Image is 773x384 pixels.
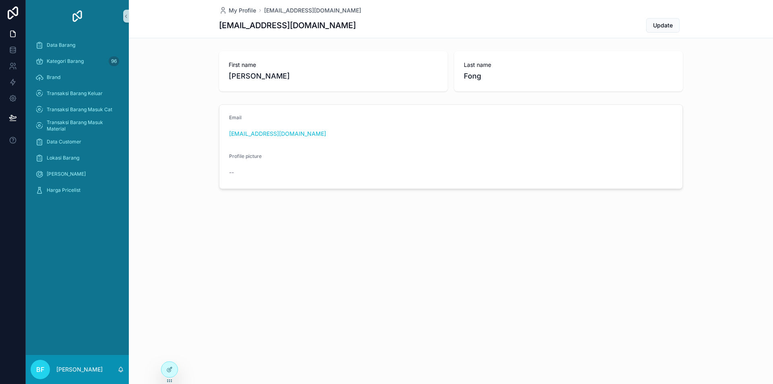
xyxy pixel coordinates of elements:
span: Data Customer [47,139,81,145]
p: [PERSON_NAME] [56,365,103,374]
span: First name [229,61,438,69]
h1: [EMAIL_ADDRESS][DOMAIN_NAME] [219,20,356,31]
span: Profile picture [229,153,262,159]
span: -- [229,168,234,176]
a: Data Customer [31,135,124,149]
a: My Profile [219,6,256,15]
a: Transaksi Barang Keluar [31,86,124,101]
span: Last name [464,61,673,69]
div: 96 [109,56,119,66]
a: [EMAIL_ADDRESS][DOMAIN_NAME] [229,130,326,138]
a: Kategori Barang96 [31,54,124,68]
a: [PERSON_NAME] [31,167,124,181]
span: Transaksi Barang Keluar [47,90,103,97]
span: Email [229,114,242,120]
span: Data Barang [47,42,75,48]
span: Kategori Barang [47,58,84,64]
span: Lokasi Barang [47,155,79,161]
span: Fong [464,71,673,82]
img: App logo [71,10,84,23]
span: My Profile [229,6,256,15]
button: Update [646,18,680,33]
span: Update [653,21,673,29]
span: BF [36,365,44,374]
span: Brand [47,74,60,81]
a: Data Barang [31,38,124,52]
span: Transaksi Barang Masuk Cat [47,106,112,113]
span: [PERSON_NAME] [47,171,86,177]
a: [EMAIL_ADDRESS][DOMAIN_NAME] [264,6,361,15]
a: Harga Pricelist [31,183,124,197]
span: Harga Pricelist [47,187,81,193]
a: Transaksi Barang Masuk Cat [31,102,124,117]
a: Lokasi Barang [31,151,124,165]
a: Brand [31,70,124,85]
div: scrollable content [26,32,129,208]
span: Transaksi Barang Masuk Material [47,119,116,132]
a: Transaksi Barang Masuk Material [31,118,124,133]
span: [PERSON_NAME] [229,71,438,82]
